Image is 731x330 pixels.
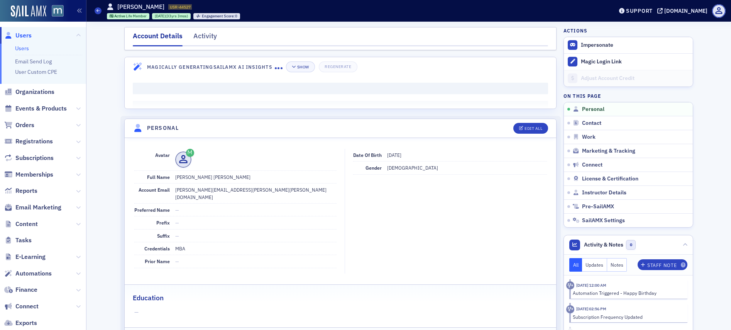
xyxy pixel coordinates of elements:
span: — [175,219,179,226]
a: Automations [4,269,52,278]
button: Show [286,61,315,72]
h4: On this page [563,92,693,99]
div: Support [626,7,653,14]
div: Magic Login Link [581,58,689,65]
a: Active Life Member [110,14,147,19]
span: Prefix [156,219,170,226]
span: Date of Birth [353,152,382,158]
a: Content [4,220,38,228]
span: Finance [15,286,37,294]
span: Connect [15,302,39,311]
span: Email Marketing [15,203,61,212]
span: 0 [626,240,636,250]
div: Staff Note [647,263,677,267]
span: Account Email [139,187,170,193]
a: Subscriptions [4,154,54,162]
div: Edit All [525,126,542,131]
h1: [PERSON_NAME] [117,3,164,11]
span: Personal [582,106,604,113]
span: Active [114,14,126,19]
span: Content [15,220,38,228]
a: Exports [4,319,37,327]
img: SailAMX [11,5,46,18]
a: Adjust Account Credit [564,70,693,87]
h4: Personal [147,124,179,132]
h4: Magically Generating SailAMX AI Insights [147,63,275,70]
span: Suffix [157,233,170,239]
button: Staff Note [638,259,687,270]
span: Registrations [15,137,53,146]
time: 11/5/2024 12:00 AM [576,282,606,288]
span: — [134,308,547,316]
span: Prior Name [145,258,170,264]
span: Gender [365,165,382,171]
span: Exports [15,319,37,327]
div: Active: Active: Life Member [107,13,150,19]
button: Updates [582,258,607,272]
span: Subscriptions [15,154,54,162]
h2: Education [133,293,164,303]
div: Show [297,65,309,69]
button: Impersonate [581,42,613,49]
a: Email Send Log [15,58,52,65]
a: Reports [4,187,37,195]
a: Connect [4,302,39,311]
span: E-Learning [15,253,46,261]
a: Orders [4,121,34,129]
div: Activity [566,281,574,289]
button: Edit All [513,123,548,134]
span: Organizations [15,88,54,96]
div: Activity [193,31,217,45]
dd: [DEMOGRAPHIC_DATA] [387,162,547,174]
a: Memberships [4,170,53,179]
dd: [PERSON_NAME] [PERSON_NAME] [175,171,337,183]
button: Magic Login Link [564,53,693,70]
a: Tasks [4,236,32,245]
span: Marketing & Tracking [582,148,635,155]
a: Finance [4,286,37,294]
a: User Custom CPE [15,68,57,75]
span: — [175,207,179,213]
button: Regenerate [319,61,357,72]
span: — [175,233,179,239]
span: Contact [582,120,601,127]
div: Subscription Frequency Updated [573,313,682,320]
a: Organizations [4,88,54,96]
span: Credentials [144,245,170,252]
span: Automations [15,269,52,278]
img: SailAMX [52,5,64,17]
span: Preferred Name [134,207,170,213]
div: Activity [566,305,574,313]
span: [DATE] [155,14,166,19]
div: [DOMAIN_NAME] [664,7,707,14]
div: Adjust Account Credit [581,75,689,82]
dd: [PERSON_NAME][EMAIL_ADDRESS][PERSON_NAME][PERSON_NAME][DOMAIN_NAME] [175,184,337,203]
span: Instructor Details [582,189,626,196]
span: Connect [582,162,602,168]
a: Events & Products [4,104,67,113]
div: Engagement Score: 0 [193,13,240,19]
span: Avatar [155,152,170,158]
button: Notes [607,258,627,272]
span: Full Name [147,174,170,180]
span: Tasks [15,236,32,245]
span: USR-44527 [170,4,191,10]
span: Orders [15,121,34,129]
dd: MBA [175,242,337,255]
button: [DOMAIN_NAME] [657,8,710,14]
span: Events & Products [15,104,67,113]
a: Registrations [4,137,53,146]
div: 1992-06-02 00:00:00 [152,13,191,19]
span: Users [15,31,32,40]
h4: Actions [563,27,587,34]
span: Pre-SailAMX [582,203,614,210]
span: — [175,258,179,264]
div: 0 [202,14,238,19]
a: Email Marketing [4,203,61,212]
a: Users [15,45,29,52]
span: Engagement Score : [202,14,235,19]
span: Memberships [15,170,53,179]
span: SailAMX Settings [582,217,625,224]
span: Activity & Notes [584,241,623,249]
